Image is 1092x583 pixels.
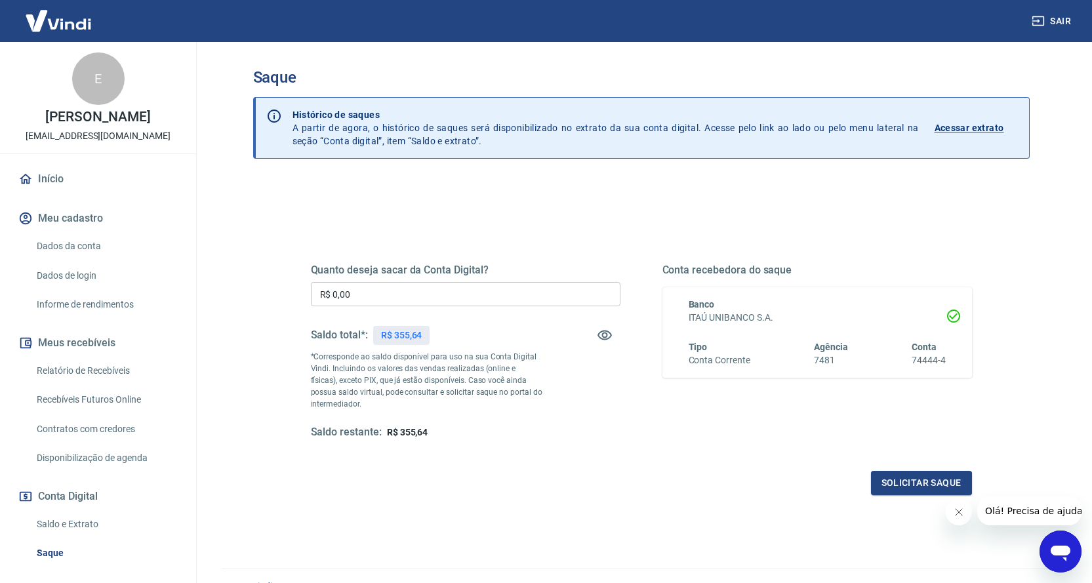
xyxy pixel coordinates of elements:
[253,68,1030,87] h3: Saque
[16,204,180,233] button: Meu cadastro
[31,445,180,472] a: Disponibilização de agenda
[45,110,150,124] p: [PERSON_NAME]
[311,426,382,439] h5: Saldo restante:
[946,499,972,525] iframe: Fechar mensagem
[912,353,946,367] h6: 74444-4
[689,299,715,310] span: Banco
[311,264,620,277] h5: Quanto deseja sacar da Conta Digital?
[1040,531,1082,573] iframe: Botão para abrir a janela de mensagens
[814,353,848,367] h6: 7481
[72,52,125,105] div: E
[8,9,110,20] span: Olá! Precisa de ajuda?
[935,108,1019,148] a: Acessar extrato
[381,329,422,342] p: R$ 355,64
[311,329,368,342] h5: Saldo total*:
[689,311,946,325] h6: ITAÚ UNIBANCO S.A.
[912,342,937,352] span: Conta
[689,342,708,352] span: Tipo
[16,482,180,511] button: Conta Digital
[31,262,180,289] a: Dados de login
[31,511,180,538] a: Saldo e Extrato
[16,1,101,41] img: Vindi
[31,416,180,443] a: Contratos com credores
[935,121,1004,134] p: Acessar extrato
[1029,9,1076,33] button: Sair
[31,233,180,260] a: Dados da conta
[689,353,750,367] h6: Conta Corrente
[31,540,180,567] a: Saque
[977,496,1082,525] iframe: Mensagem da empresa
[16,165,180,193] a: Início
[31,291,180,318] a: Informe de rendimentos
[31,386,180,413] a: Recebíveis Futuros Online
[26,129,171,143] p: [EMAIL_ADDRESS][DOMAIN_NAME]
[814,342,848,352] span: Agência
[662,264,972,277] h5: Conta recebedora do saque
[311,351,543,410] p: *Corresponde ao saldo disponível para uso na sua Conta Digital Vindi. Incluindo os valores das ve...
[293,108,919,148] p: A partir de agora, o histórico de saques será disponibilizado no extrato da sua conta digital. Ac...
[31,357,180,384] a: Relatório de Recebíveis
[871,471,972,495] button: Solicitar saque
[293,108,919,121] p: Histórico de saques
[16,329,180,357] button: Meus recebíveis
[387,427,428,437] span: R$ 355,64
